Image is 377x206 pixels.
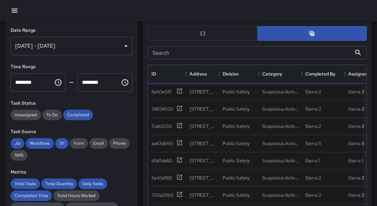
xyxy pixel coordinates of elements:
[151,174,183,182] button: 5e43d180
[305,175,321,181] div: Sierra 2
[348,192,364,198] div: Sierra 2
[70,138,88,149] div: Form
[78,181,107,186] span: Daily Tasks
[262,175,299,181] div: Suspicious Activity Reported
[151,106,173,112] div: 38634520
[118,76,132,89] button: Choose time, selected time is 11:59 PM
[41,181,77,186] span: Total Quantity
[11,169,132,176] h6: Metrics
[348,157,363,164] div: Sierra 1
[189,192,216,198] div: 530 18th Street
[151,192,173,198] div: 703a20b0
[11,193,52,198] span: Completion Time
[53,193,100,198] span: Total Hours Worked
[11,128,132,135] h6: Task Source
[262,192,299,198] div: Suspicious Activity Reported
[151,122,183,130] button: f2ab3230
[262,65,282,83] div: Category
[11,112,41,118] span: Unassigned
[11,100,132,107] h6: Task Status
[259,65,302,83] div: Category
[305,123,321,129] div: Sierra 2
[262,140,299,147] div: Suspicious Activity Reported
[55,138,68,149] div: 311
[189,88,216,95] div: 601 12th Street
[11,181,40,186] span: Total Tasks
[189,157,216,164] div: 1450 Broadway
[151,65,156,83] div: ID
[223,140,250,147] div: Public Safety
[42,112,62,118] span: To Do
[42,110,62,120] div: To Do
[55,140,68,146] span: 311
[151,157,172,164] div: dfd0da60
[151,88,172,95] div: 8a50e510
[11,37,132,55] div: [DATE] - [DATE]
[302,65,345,83] div: Completed By
[151,139,183,148] button: aa43db90
[11,152,27,158] span: SMS
[11,27,132,34] h6: Date Range
[189,65,207,83] div: Address
[189,175,216,181] div: 1900 Franklin Street
[305,65,335,83] div: Completed By
[348,88,364,95] div: Sierra 2
[109,138,130,149] div: Phone
[305,106,321,112] div: Sierra 2
[11,110,41,120] div: Unassigned
[11,138,24,149] div: Jia
[219,65,259,83] div: Division
[189,140,216,147] div: 1501 Broadway
[348,140,364,147] div: Sierra 5
[151,140,173,147] div: aa43db90
[189,123,216,129] div: 200 Grand Avenue
[223,157,250,164] div: Public Safety
[11,63,132,71] h6: Time Range
[11,140,24,146] span: Jia
[305,157,320,164] div: Sierra 1
[223,65,239,83] div: Division
[262,88,299,95] div: Suspicious Activity Reported
[41,179,77,189] div: Total Quantity
[151,88,183,96] button: 8a50e510
[223,88,250,95] div: Public Safety
[151,105,183,113] button: 38634520
[63,110,93,120] div: Completed
[78,179,107,189] div: Daily Tasks
[305,140,321,147] div: Sierra 5
[89,140,108,146] span: Email
[223,106,250,112] div: Public Safety
[262,106,299,112] div: Suspicious Activity Reported
[11,190,52,201] div: Completion Time
[11,179,40,189] div: Total Tasks
[151,123,172,129] div: f2ab3230
[348,175,364,181] div: Sierra 2
[53,190,100,201] div: Total Hours Worked
[26,138,54,149] div: Workflows
[151,191,183,199] button: 703a20b0
[305,192,321,198] div: Sierra 2
[189,106,216,112] div: 2264 Webster Street
[109,140,130,146] span: Phone
[26,140,54,146] span: Workflows
[151,157,183,165] button: dfd0da60
[186,65,219,83] div: Address
[63,112,93,118] span: Completed
[89,138,108,149] div: Email
[223,192,250,198] div: Public Safety
[70,140,88,146] span: Form
[151,175,172,181] div: 5e43d180
[223,175,250,181] div: Public Safety
[348,106,364,112] div: Sierra 2
[148,65,186,83] div: ID
[52,76,65,89] button: Choose time, selected time is 12:00 AM
[262,157,299,164] div: Suspicious Activity Reported
[262,123,299,129] div: Suspicious Activity Reported
[223,123,250,129] div: Public Safety
[305,88,321,95] div: Sierra 2
[348,123,364,129] div: Sierra 2
[348,65,374,83] div: Assigned By
[11,150,27,161] div: SMS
